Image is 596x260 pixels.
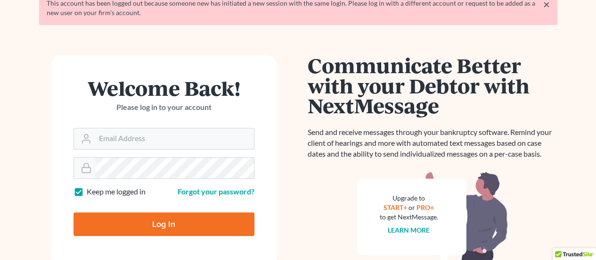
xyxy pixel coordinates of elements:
a: Learn more [388,226,430,234]
h1: Communicate Better with your Debtor with NextMessage [308,55,557,116]
input: Log In [73,212,254,236]
p: Send and receive messages through your bankruptcy software. Remind your client of hearings and mo... [308,127,557,159]
h1: Welcome Back! [73,78,254,98]
a: PRO+ [416,203,434,211]
label: Keep me logged in [87,186,146,197]
p: Please log in to your account [73,102,254,113]
input: Email Address [95,128,254,149]
a: Forgot your password? [178,187,254,196]
div: to get NextMessage. [380,212,438,222]
a: START+ [384,203,407,211]
div: Upgrade to [380,193,438,203]
span: or [408,203,415,211]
